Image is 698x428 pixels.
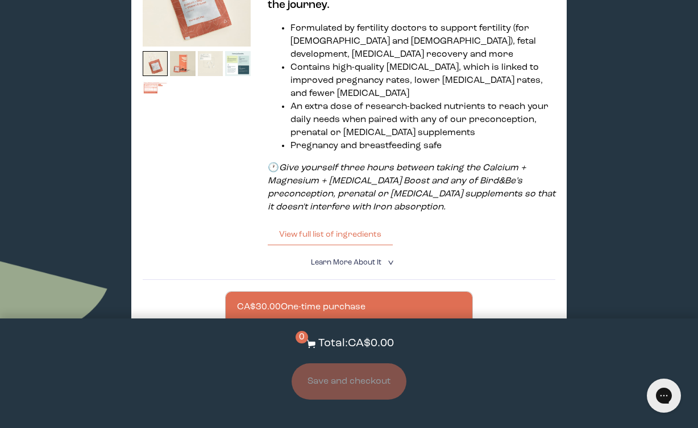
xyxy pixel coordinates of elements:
strong: 🕐 [268,163,279,173]
img: thumbnail image [143,81,168,106]
img: thumbnail image [198,51,223,77]
img: thumbnail image [143,51,168,77]
span: Pregnancy and breastfeeding safe [290,141,442,150]
summary: Learn More About it < [311,257,387,268]
i: < [384,259,395,266]
button: View full list of ingredients [268,223,393,246]
img: thumbnail image [225,51,251,77]
li: Contains high-quality [MEDICAL_DATA], which is linked to improved pregnancy rates, lower [MEDICAL... [290,61,555,100]
img: thumbnail image [170,51,196,77]
span: Learn More About it [311,259,381,266]
span: 0 [296,331,308,343]
iframe: Gorgias live chat messenger [641,375,687,417]
p: Total: CA$0.00 [318,335,394,352]
li: An extra dose of research-backed nutrients to reach your daily needs when paired with any of our ... [290,100,555,140]
em: Give yourself three hours between taking the Calcium + Magnesium + [MEDICAL_DATA] Boost and any o... [268,163,555,212]
button: Save and checkout [292,363,406,400]
li: Formulated by fertility doctors to support fertility (for [DEMOGRAPHIC_DATA] and [DEMOGRAPHIC_DAT... [290,22,555,61]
